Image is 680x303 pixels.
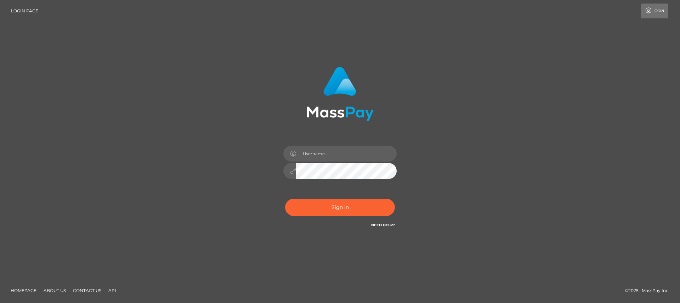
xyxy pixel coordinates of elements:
a: API [106,285,119,296]
a: Login Page [11,4,38,18]
a: Need Help? [371,223,395,227]
a: About Us [41,285,69,296]
img: MassPay Login [306,67,374,121]
div: © 2025 , MassPay Inc. [625,287,675,295]
a: Homepage [8,285,39,296]
input: Username... [296,146,397,162]
a: Login [641,4,668,18]
a: Contact Us [70,285,104,296]
button: Sign in [285,199,395,216]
